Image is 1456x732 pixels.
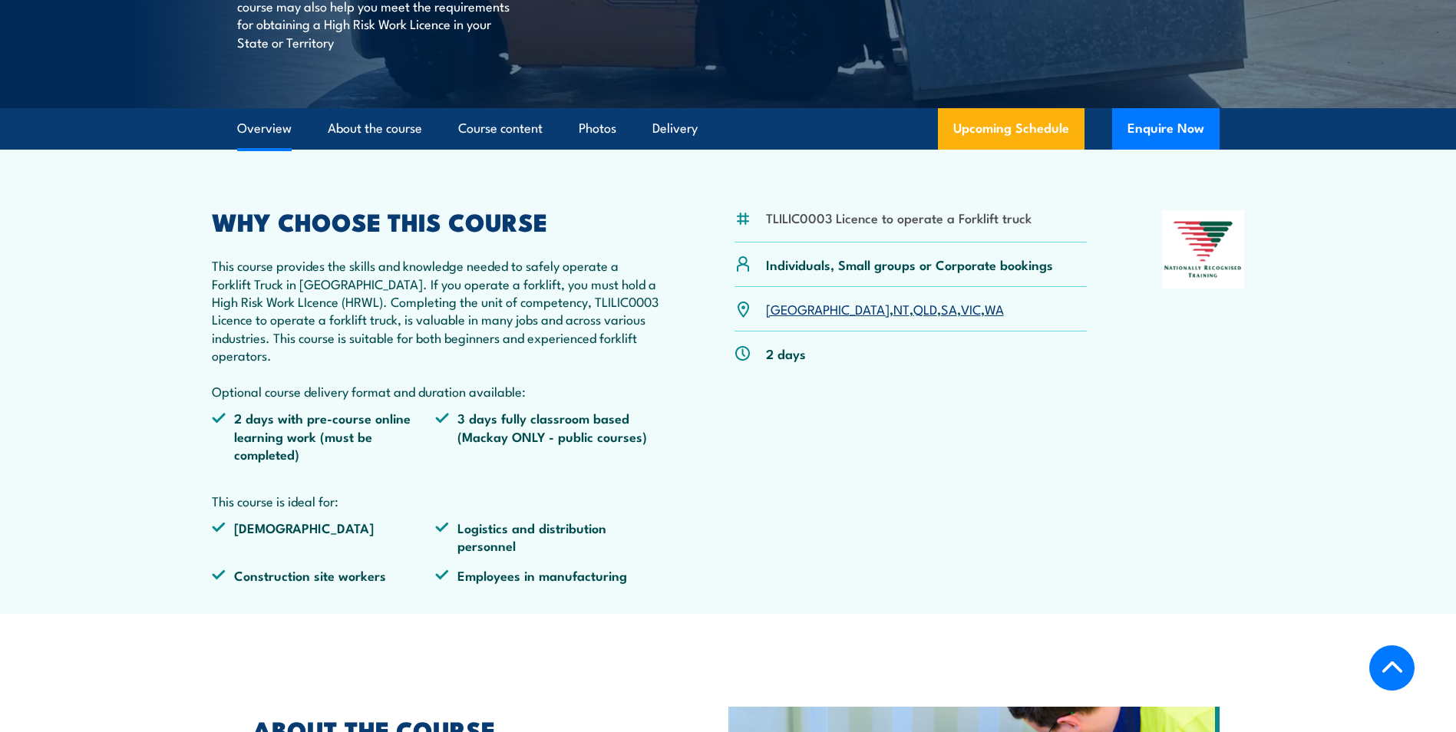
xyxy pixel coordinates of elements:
a: SA [941,299,957,318]
p: 2 days [766,345,806,362]
li: 3 days fully classroom based (Mackay ONLY - public courses) [435,409,659,463]
a: Overview [237,108,292,149]
li: [DEMOGRAPHIC_DATA] [212,519,436,555]
li: TLILIC0003 Licence to operate a Forklift truck [766,209,1032,226]
li: Employees in manufacturing [435,566,659,584]
li: Construction site workers [212,566,436,584]
img: Nationally Recognised Training logo. [1162,210,1245,289]
li: 2 days with pre-course online learning work (must be completed) [212,409,436,463]
a: Upcoming Schedule [938,108,1085,150]
a: NT [893,299,910,318]
a: QLD [913,299,937,318]
a: About the course [328,108,422,149]
p: Individuals, Small groups or Corporate bookings [766,256,1053,273]
p: This course provides the skills and knowledge needed to safely operate a Forklift Truck in [GEOGR... [212,256,660,400]
button: Enquire Now [1112,108,1220,150]
a: VIC [961,299,981,318]
h2: WHY CHOOSE THIS COURSE [212,210,660,232]
a: Photos [579,108,616,149]
a: Course content [458,108,543,149]
a: WA [985,299,1004,318]
a: [GEOGRAPHIC_DATA] [766,299,890,318]
a: Delivery [652,108,698,149]
p: , , , , , [766,300,1004,318]
li: Logistics and distribution personnel [435,519,659,555]
p: This course is ideal for: [212,492,660,509]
